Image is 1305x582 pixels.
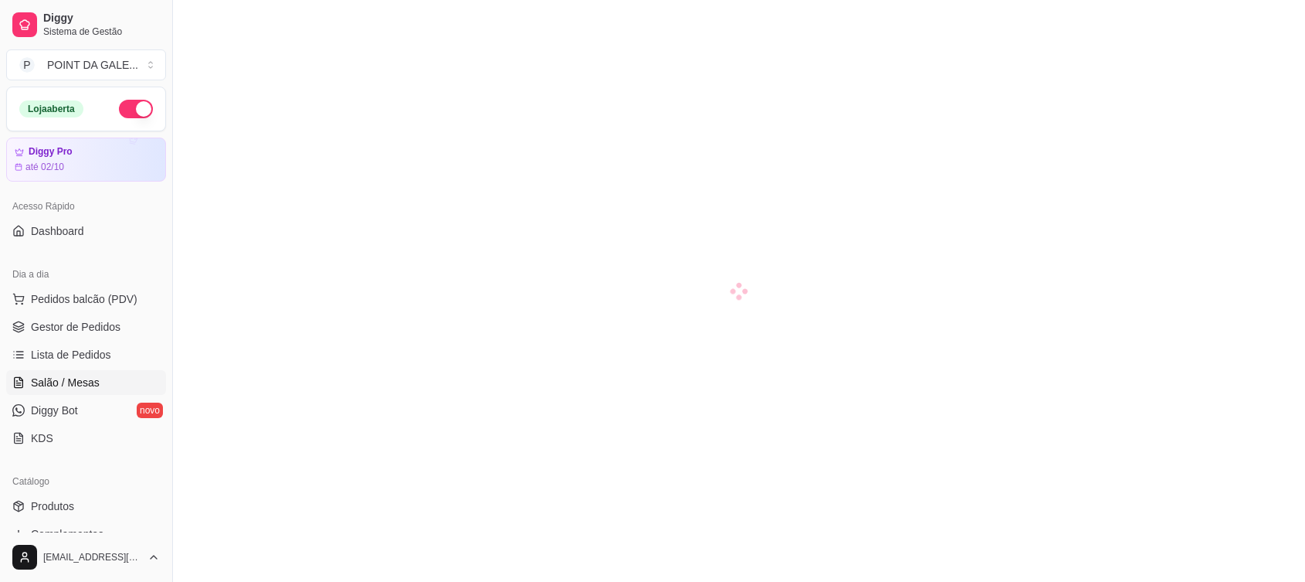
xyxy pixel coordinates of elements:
span: Complementos [31,526,103,542]
button: [EMAIL_ADDRESS][DOMAIN_NAME] [6,539,166,576]
div: Dia a dia [6,262,166,287]
div: POINT DA GALE ... [47,57,138,73]
a: Dashboard [6,219,166,243]
button: Select a team [6,49,166,80]
article: até 02/10 [25,161,64,173]
a: Diggy Proaté 02/10 [6,138,166,182]
span: Lista de Pedidos [31,347,111,362]
span: Pedidos balcão (PDV) [31,291,137,307]
div: Acesso Rápido [6,194,166,219]
article: Diggy Pro [29,146,73,158]
a: Complementos [6,522,166,546]
span: Gestor de Pedidos [31,319,120,335]
span: P [19,57,35,73]
span: Sistema de Gestão [43,26,160,38]
a: Produtos [6,494,166,519]
div: Loja aberta [19,100,83,117]
a: KDS [6,426,166,451]
a: DiggySistema de Gestão [6,6,166,43]
a: Gestor de Pedidos [6,315,166,339]
span: Diggy Bot [31,403,78,418]
span: Salão / Mesas [31,375,100,390]
a: Diggy Botnovo [6,398,166,423]
a: Salão / Mesas [6,370,166,395]
div: Catálogo [6,469,166,494]
button: Pedidos balcão (PDV) [6,287,166,311]
span: Diggy [43,12,160,26]
button: Alterar Status [119,100,153,118]
a: Lista de Pedidos [6,342,166,367]
span: KDS [31,431,53,446]
span: Produtos [31,499,74,514]
span: [EMAIL_ADDRESS][DOMAIN_NAME] [43,551,141,563]
span: Dashboard [31,223,84,239]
